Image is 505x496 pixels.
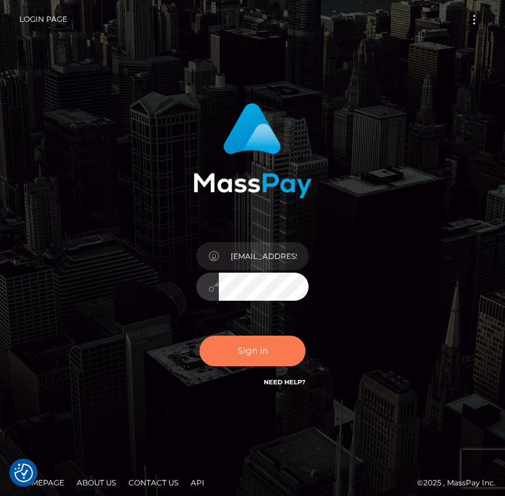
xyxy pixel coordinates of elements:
a: Login Page [19,6,67,32]
a: API [186,473,209,492]
div: © 2025 , MassPay Inc. [9,476,496,490]
a: Contact Us [123,473,183,492]
img: MassPay Login [193,103,312,198]
button: Toggle navigation [463,11,486,28]
a: Homepage [14,473,69,492]
button: Sign in [200,336,305,366]
input: Username... [219,242,309,270]
a: Need Help? [264,378,305,386]
img: Revisit consent button [14,464,33,482]
a: About Us [72,473,121,492]
button: Consent Preferences [14,464,33,482]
